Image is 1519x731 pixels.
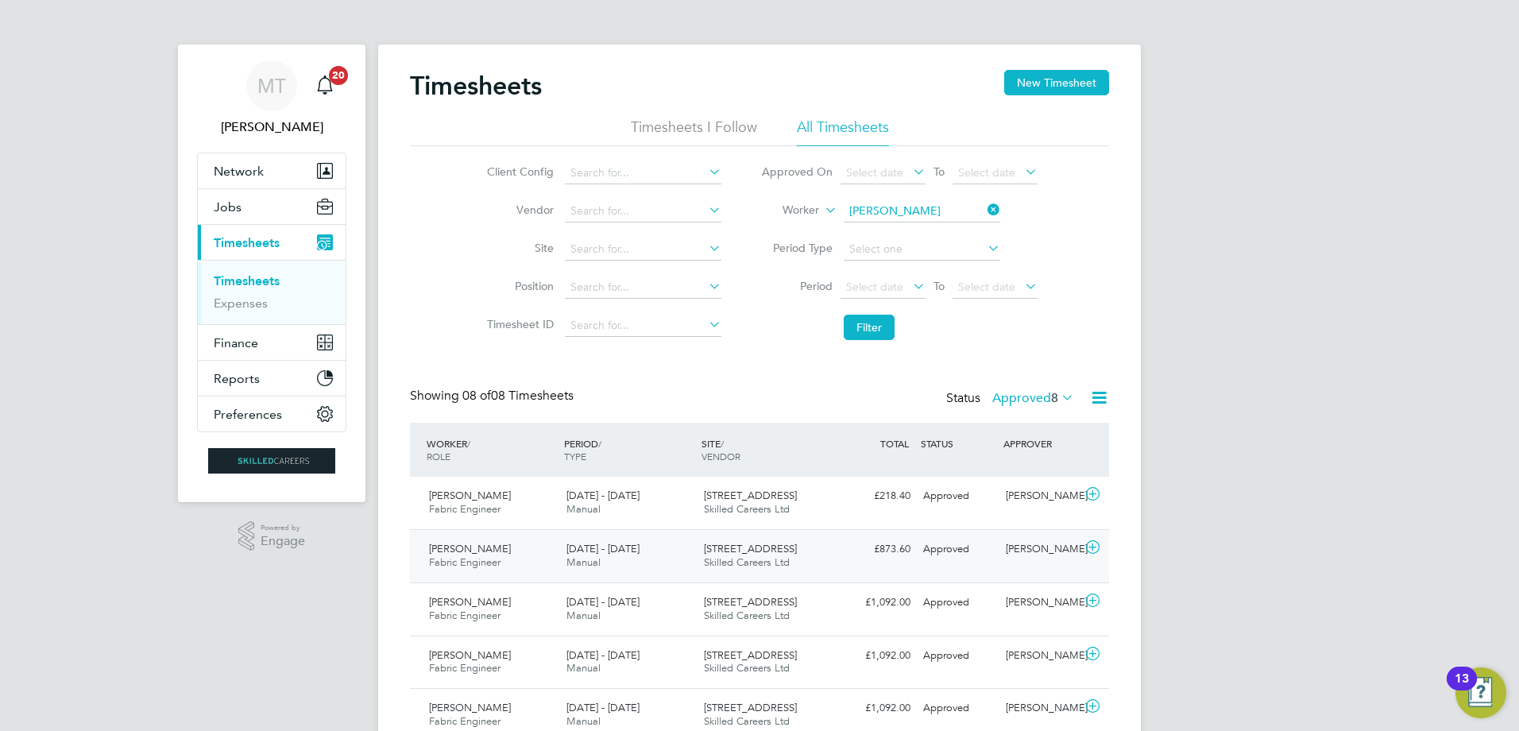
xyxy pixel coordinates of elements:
[208,448,335,474] img: skilledcareers-logo-retina.png
[917,483,999,509] div: Approved
[946,388,1077,410] div: Status
[566,701,640,714] span: [DATE] - [DATE]
[482,203,554,217] label: Vendor
[214,235,280,250] span: Timesheets
[834,536,917,563] div: £873.60
[721,437,724,450] span: /
[482,241,554,255] label: Site
[564,450,586,462] span: TYPE
[410,70,542,102] h2: Timesheets
[309,60,341,111] a: 20
[429,542,511,555] span: [PERSON_NAME]
[214,273,280,288] a: Timesheets
[1004,70,1109,95] button: New Timesheet
[748,203,819,219] label: Worker
[566,502,601,516] span: Manual
[958,165,1015,180] span: Select date
[462,388,574,404] span: 08 Timesheets
[214,164,264,179] span: Network
[704,595,797,609] span: [STREET_ADDRESS]
[761,279,833,293] label: Period
[929,161,949,182] span: To
[257,75,286,96] span: MT
[198,153,346,188] button: Network
[999,483,1082,509] div: [PERSON_NAME]
[917,429,999,458] div: STATUS
[238,521,306,551] a: Powered byEngage
[565,315,721,337] input: Search for...
[566,489,640,502] span: [DATE] - [DATE]
[560,429,698,470] div: PERIOD
[197,118,346,137] span: Matt Taylor
[1455,679,1469,699] div: 13
[566,595,640,609] span: [DATE] - [DATE]
[565,162,721,184] input: Search for...
[761,164,833,179] label: Approved On
[429,661,501,675] span: Fabric Engineer
[992,390,1074,406] label: Approved
[197,448,346,474] a: Go to home page
[917,590,999,616] div: Approved
[844,200,1000,222] input: Search for...
[834,695,917,721] div: £1,092.00
[704,489,797,502] span: [STREET_ADDRESS]
[631,118,757,146] li: Timesheets I Follow
[999,429,1082,458] div: APPROVER
[429,714,501,728] span: Fabric Engineer
[565,238,721,261] input: Search for...
[261,535,305,548] span: Engage
[467,437,470,450] span: /
[566,648,640,662] span: [DATE] - [DATE]
[214,335,258,350] span: Finance
[198,225,346,260] button: Timesheets
[214,296,268,311] a: Expenses
[178,44,365,502] nav: Main navigation
[198,325,346,360] button: Finance
[797,118,889,146] li: All Timesheets
[598,437,601,450] span: /
[410,388,577,404] div: Showing
[917,695,999,721] div: Approved
[566,609,601,622] span: Manual
[834,643,917,669] div: £1,092.00
[214,371,260,386] span: Reports
[704,502,790,516] span: Skilled Careers Ltd
[704,701,797,714] span: [STREET_ADDRESS]
[566,714,601,728] span: Manual
[214,407,282,422] span: Preferences
[834,483,917,509] div: £218.40
[834,590,917,616] div: £1,092.00
[423,429,560,470] div: WORKER
[427,450,450,462] span: ROLE
[917,536,999,563] div: Approved
[198,260,346,324] div: Timesheets
[844,238,1000,261] input: Select one
[1455,667,1506,718] button: Open Resource Center, 13 new notifications
[999,536,1082,563] div: [PERSON_NAME]
[198,396,346,431] button: Preferences
[844,315,895,340] button: Filter
[999,590,1082,616] div: [PERSON_NAME]
[429,502,501,516] span: Fabric Engineer
[566,542,640,555] span: [DATE] - [DATE]
[198,361,346,396] button: Reports
[704,661,790,675] span: Skilled Careers Ltd
[704,555,790,569] span: Skilled Careers Ltd
[429,555,501,569] span: Fabric Engineer
[429,595,511,609] span: [PERSON_NAME]
[482,279,554,293] label: Position
[917,643,999,669] div: Approved
[565,277,721,299] input: Search for...
[698,429,835,470] div: SITE
[429,701,511,714] span: [PERSON_NAME]
[482,317,554,331] label: Timesheet ID
[429,609,501,622] span: Fabric Engineer
[704,542,797,555] span: [STREET_ADDRESS]
[214,199,242,215] span: Jobs
[846,165,903,180] span: Select date
[702,450,740,462] span: VENDOR
[958,280,1015,294] span: Select date
[1051,390,1058,406] span: 8
[999,643,1082,669] div: [PERSON_NAME]
[329,66,348,85] span: 20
